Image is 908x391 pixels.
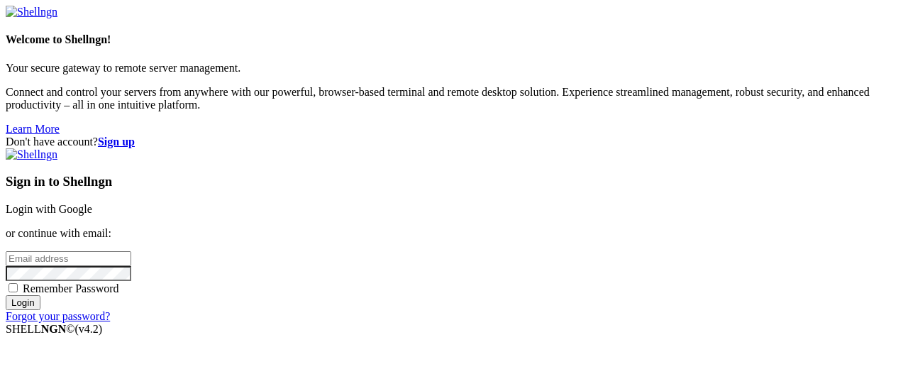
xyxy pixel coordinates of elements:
a: Sign up [98,136,135,148]
a: Learn More [6,123,60,135]
span: 4.2.0 [75,323,103,335]
img: Shellngn [6,148,57,161]
p: Connect and control your servers from anywhere with our powerful, browser-based terminal and remo... [6,86,902,111]
input: Email address [6,251,131,266]
p: or continue with email: [6,227,902,240]
input: Login [6,295,40,310]
span: SHELL © [6,323,102,335]
div: Don't have account? [6,136,902,148]
a: Forgot your password? [6,310,110,322]
h4: Welcome to Shellngn! [6,33,902,46]
h3: Sign in to Shellngn [6,174,902,189]
span: Remember Password [23,282,119,294]
input: Remember Password [9,283,18,292]
p: Your secure gateway to remote server management. [6,62,902,75]
img: Shellngn [6,6,57,18]
b: NGN [41,323,67,335]
a: Login with Google [6,203,92,215]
